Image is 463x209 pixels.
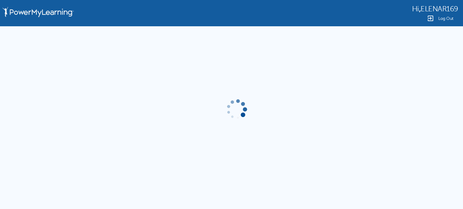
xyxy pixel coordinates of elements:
span: Log Out [438,16,454,21]
div: , [412,4,458,13]
span: ELENAR169 [421,5,458,13]
img: gif-load2.gif [225,98,248,121]
img: Logout Icon [427,15,434,22]
span: Hi [412,5,419,13]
